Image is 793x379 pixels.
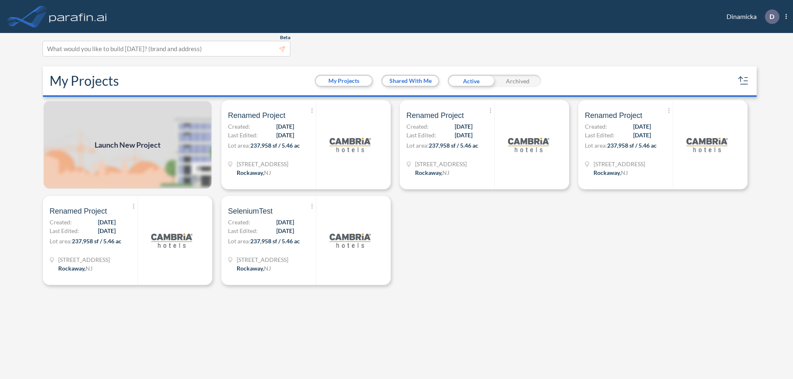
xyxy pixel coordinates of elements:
span: Rockaway , [237,265,264,272]
span: [DATE] [455,122,472,131]
img: logo [330,124,371,165]
span: NJ [442,169,449,176]
span: Created: [228,122,250,131]
span: Lot area: [585,142,607,149]
span: SeleniumTest [228,206,273,216]
img: logo [508,124,549,165]
span: 237,958 sf / 5.46 ac [429,142,478,149]
span: Last Edited: [585,131,615,139]
span: 321 Mt Hope Ave [237,255,288,264]
span: NJ [85,265,93,272]
span: Renamed Project [50,206,107,216]
span: Created: [406,122,429,131]
button: My Projects [316,76,372,86]
span: Launch New Project [95,139,161,151]
span: Renamed Project [585,111,642,120]
p: D [769,13,774,20]
span: 321 Mt Hope Ave [237,160,288,168]
div: Rockaway, NJ [415,168,449,177]
span: Rockaway , [594,169,621,176]
span: Beta [280,34,290,41]
button: sort [737,74,750,87]
h2: My Projects [50,73,119,89]
div: Rockaway, NJ [594,168,628,177]
span: 237,958 sf / 5.46 ac [607,142,657,149]
img: logo [47,8,109,25]
div: Archived [494,75,541,87]
span: Rockaway , [58,265,85,272]
span: 237,958 sf / 5.46 ac [250,142,300,149]
div: Rockaway, NJ [237,264,271,273]
img: logo [330,220,371,261]
span: Created: [585,122,607,131]
span: NJ [621,169,628,176]
div: Dinamicka [714,9,787,24]
span: [DATE] [276,218,294,226]
span: [DATE] [276,122,294,131]
img: logo [686,124,728,165]
span: [DATE] [276,131,294,139]
span: Renamed Project [228,111,285,120]
span: 237,958 sf / 5.46 ac [72,238,121,245]
span: [DATE] [633,122,651,131]
div: Rockaway, NJ [237,168,271,177]
div: Active [448,75,494,87]
span: 321 Mt Hope Ave [415,160,467,168]
span: Last Edited: [228,131,258,139]
span: [DATE] [455,131,472,139]
span: Lot area: [50,238,72,245]
span: 321 Mt Hope Ave [594,160,645,168]
span: Lot area: [228,238,250,245]
span: Lot area: [406,142,429,149]
span: Created: [50,218,72,226]
span: [DATE] [633,131,651,139]
span: [DATE] [98,226,116,235]
a: Launch New Project [43,100,212,189]
span: 321 Mt Hope Ave [58,255,110,264]
span: [DATE] [98,218,116,226]
img: add [43,100,212,189]
span: Last Edited: [228,226,258,235]
span: Lot area: [228,142,250,149]
img: logo [151,220,192,261]
span: Last Edited: [50,226,79,235]
span: 237,958 sf / 5.46 ac [250,238,300,245]
span: Rockaway , [237,169,264,176]
span: [DATE] [276,226,294,235]
span: Rockaway , [415,169,442,176]
span: Renamed Project [406,111,464,120]
span: NJ [264,169,271,176]
span: Created: [228,218,250,226]
button: Shared With Me [382,76,438,86]
div: Rockaway, NJ [58,264,93,273]
span: NJ [264,265,271,272]
span: Last Edited: [406,131,436,139]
